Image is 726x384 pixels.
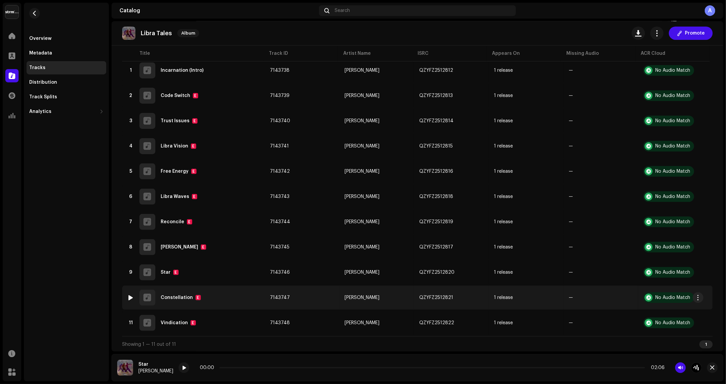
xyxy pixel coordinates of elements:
span: Alexander Anderson [345,245,409,249]
div: Star [138,362,173,367]
span: 1 release [494,220,558,224]
div: QZYFZ2512813 [419,93,453,98]
div: QZYFZ2512816 [419,169,453,174]
div: 1 release [494,270,513,275]
div: No Audio Match [655,321,690,325]
re-a-table-badge: — [569,93,633,98]
div: E [191,320,196,326]
span: 7143748 [270,321,290,325]
div: E [192,194,197,199]
span: 1 release [494,245,558,249]
div: Tracks [29,65,45,70]
div: 1 release [494,93,513,98]
div: No Audio Match [655,169,690,174]
span: Album [177,29,199,37]
div: Libra Shit [161,245,198,249]
div: Incarnation (Intro) [161,68,203,73]
re-m-nav-item: Distribution [27,76,106,89]
span: 7143741 [270,144,289,148]
div: Libra Waves [161,194,189,199]
div: [PERSON_NAME] [345,270,379,275]
span: 7143745 [270,245,289,249]
div: QZYFZ2512818 [419,194,453,199]
re-a-table-badge: — [569,245,633,249]
span: 7143743 [270,194,289,199]
span: Alexander Anderson [345,144,409,148]
div: Vindication [161,321,188,325]
re-a-table-badge: — [569,295,633,300]
div: 1 release [494,321,513,325]
div: 1 [699,340,713,348]
div: [PERSON_NAME] [345,321,379,325]
div: [PERSON_NAME] [345,68,379,73]
div: [PERSON_NAME] [345,194,379,199]
div: [PERSON_NAME] [345,144,379,148]
span: 1 release [494,270,558,275]
re-a-table-badge: — [569,270,633,275]
span: Search [335,8,350,13]
div: E [201,244,206,250]
div: 1 release [494,220,513,224]
div: QZYFZ2512819 [419,220,453,224]
span: Alexander Anderson [345,220,409,224]
span: 1 release [494,144,558,148]
re-a-table-badge: — [569,119,633,123]
div: 1 release [494,68,513,73]
div: E [191,144,196,149]
div: No Audio Match [655,119,690,123]
span: 7143738 [270,68,289,73]
re-m-nav-item: Tracks [27,61,106,74]
div: [PERSON_NAME] [345,119,379,123]
re-m-nav-item: Overview [27,32,106,45]
re-a-table-badge: — [569,194,633,199]
re-a-table-badge: — [569,321,633,325]
span: 7143742 [270,169,290,174]
div: [PERSON_NAME] [345,93,379,98]
img: dd265128-6c0e-4e57-8e8b-11206c6cfecc [122,27,135,40]
span: 1 release [494,169,558,174]
span: 7143740 [270,119,290,123]
div: [PERSON_NAME] [345,220,379,224]
re-a-table-badge: — [569,144,633,148]
div: E [191,169,197,174]
div: QZYFZ2512812 [419,68,453,73]
div: No Audio Match [655,245,690,249]
span: 1 release [494,321,558,325]
div: QZYFZ2512815 [419,144,453,148]
div: Trust Issues [161,119,190,123]
span: Alexander Anderson [345,194,409,199]
re-a-table-badge: — [569,68,633,73]
span: Showing 1 — 11 out of 11 [122,342,176,347]
span: Promote [685,27,705,40]
div: Reconcile [161,220,184,224]
div: [PERSON_NAME] [345,169,379,174]
div: E [187,219,192,225]
div: A [705,5,715,16]
span: 7143747 [270,295,290,300]
div: No Audio Match [655,194,690,199]
div: 1 release [494,119,513,123]
div: Free Energy [161,169,189,174]
span: Alexander Anderson [345,93,409,98]
div: No Audio Match [655,144,690,148]
span: 1 release [494,68,558,73]
re-m-nav-dropdown: Analytics [27,105,106,118]
span: Alexander Anderson [345,270,409,275]
div: QZYFZ2512820 [419,270,454,275]
div: E [193,93,198,98]
div: 1 release [494,194,513,199]
img: dd265128-6c0e-4e57-8e8b-11206c6cfecc [117,360,133,376]
div: Metadata [29,50,52,56]
div: 1 release [494,169,513,174]
div: No Audio Match [655,220,690,224]
re-a-table-badge: — [569,220,633,224]
div: No Audio Match [655,295,690,300]
span: 1 release [494,119,558,123]
div: E [173,270,179,275]
div: Star [161,270,171,275]
div: QZYFZ2512821 [419,295,453,300]
span: 1 release [494,194,558,199]
span: 1 release [494,295,558,300]
div: QZYFZ2512822 [419,321,454,325]
re-m-nav-item: Metadata [27,47,106,60]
